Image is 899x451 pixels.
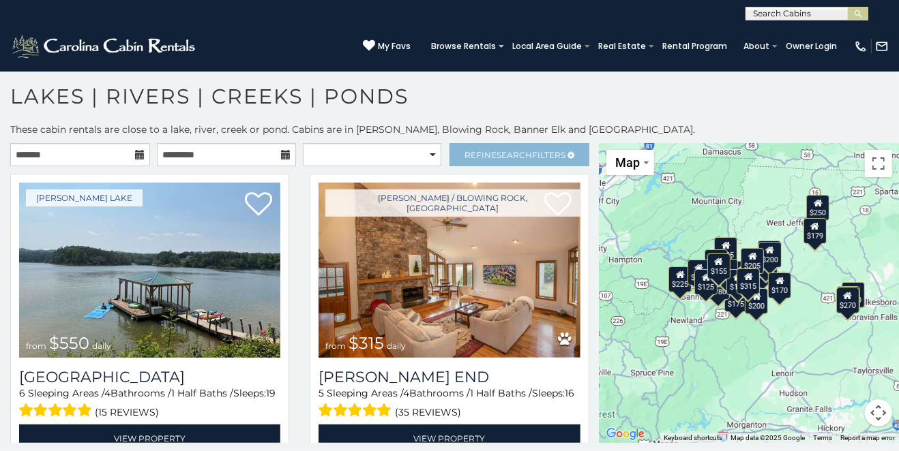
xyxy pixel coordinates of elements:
[49,333,89,353] span: $550
[19,183,280,358] img: Lake Haven Lodge
[104,387,110,399] span: 4
[505,37,589,56] a: Local Area Guide
[19,368,280,386] h3: Lake Haven Lodge
[837,286,860,312] div: $275
[840,434,895,441] a: Report a map error
[804,218,827,244] div: $179
[319,183,580,358] img: Moss End
[664,433,722,443] button: Keyboard shortcuts
[565,387,574,399] span: 16
[387,341,406,351] span: daily
[688,260,711,285] div: $200
[465,150,565,160] span: Refine Filters
[779,37,844,56] a: Owner Login
[669,266,692,292] div: $225
[707,253,731,279] div: $155
[10,33,199,60] img: White-1-2.png
[842,282,865,308] div: $550
[813,434,832,441] a: Terms
[497,150,532,160] span: Search
[705,249,728,275] div: $305
[836,287,859,313] div: $270
[325,341,346,351] span: from
[731,434,805,441] span: Map data ©2025 Google
[865,399,892,426] button: Map camera controls
[19,386,280,421] div: Sleeping Areas / Bathrooms / Sleeps:
[725,286,748,312] div: $175
[395,403,461,421] span: (35 reviews)
[19,387,25,399] span: 6
[378,40,411,52] span: My Favs
[403,387,409,399] span: 4
[737,268,760,294] div: $315
[865,150,892,177] button: Toggle fullscreen view
[449,143,589,166] a: RefineSearchFilters
[714,237,737,263] div: $235
[319,368,580,386] h3: Moss End
[591,37,653,56] a: Real Estate
[266,387,276,399] span: 19
[854,40,868,53] img: phone-regular-white.png
[171,387,233,399] span: 1 Half Baths /
[726,269,750,295] div: $140
[95,403,160,421] span: (15 reviews)
[746,288,769,314] div: $200
[19,183,280,358] a: Lake Haven Lodge from $550 daily
[319,368,580,386] a: [PERSON_NAME] End
[616,155,640,170] span: Map
[758,240,782,266] div: $235
[603,425,648,443] a: Open this area in Google Maps (opens a new window)
[92,341,111,351] span: daily
[424,37,503,56] a: Browse Rentals
[363,40,411,53] a: My Favs
[806,195,829,221] div: $250
[19,368,280,386] a: [GEOGRAPHIC_DATA]
[325,189,580,217] a: [PERSON_NAME] / Blowing Rock, [GEOGRAPHIC_DATA]
[758,242,782,268] div: $200
[603,425,648,443] img: Google
[695,269,718,295] div: $125
[741,248,764,274] div: $205
[470,387,532,399] span: 1 Half Baths /
[707,274,731,300] div: $180
[26,341,46,351] span: from
[26,189,143,206] a: [PERSON_NAME] Lake
[606,150,654,175] button: Change map style
[349,333,384,353] span: $315
[319,183,580,358] a: Moss End from $315 daily
[875,40,889,53] img: mail-regular-white.png
[245,191,272,219] a: Add to favorites
[319,387,324,399] span: 5
[655,37,734,56] a: Rental Program
[769,273,792,298] div: $170
[319,386,580,421] div: Sleeping Areas / Bathrooms / Sleeps:
[737,37,776,56] a: About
